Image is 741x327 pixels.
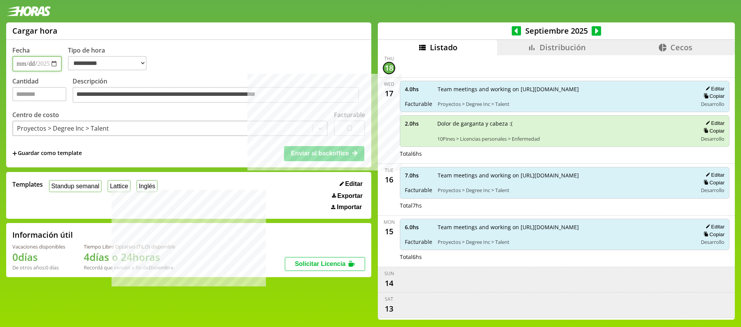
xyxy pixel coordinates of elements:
span: Desarrollo [701,187,724,194]
button: Lattice [108,180,130,192]
button: Copiar [701,231,724,238]
span: 10Pines > Licencias personales > Enfermedad [437,135,692,142]
div: 16 [383,174,395,186]
span: 7.0 hs [405,172,432,179]
textarea: Descripción [73,87,359,103]
span: Septiembre 2025 [521,26,592,36]
input: Cantidad [12,87,66,101]
span: Enviar al backoffice [291,150,349,157]
span: Desarrollo [701,238,724,245]
button: Enviar al backoffice [284,146,364,161]
span: Editar [345,181,362,187]
label: Cantidad [12,77,73,105]
div: Thu [384,55,394,62]
label: Facturable [334,111,365,119]
span: + [12,149,17,158]
span: Solicitar Licencia [295,261,346,267]
div: 17 [383,87,395,100]
label: Centro de costo [12,111,59,119]
div: scrollable content [378,55,735,318]
div: Proyectos > Degree Inc > Talent [17,124,109,133]
span: Proyectos > Degree Inc > Talent [438,100,692,107]
span: Exportar [337,192,363,199]
button: Exportar [330,192,365,200]
div: 15 [383,225,395,238]
button: Editar [703,223,724,230]
span: Facturable [405,238,432,245]
div: Recordá que vencen a fin de [84,264,175,271]
button: Solicitar Licencia [285,257,365,271]
img: logotipo [6,6,51,16]
span: Desarrollo [701,135,724,142]
div: Tue [385,167,394,174]
label: Descripción [73,77,365,105]
div: Total 6 hs [400,150,729,157]
div: Sat [385,296,393,302]
span: Cecos [670,42,692,53]
span: Importar [337,204,362,211]
span: 2.0 hs [405,120,432,127]
span: Facturable [405,186,432,194]
div: Tiempo Libre Optativo (TiLO) disponible [84,243,175,250]
span: Dolor de garganta y cabeza :( [437,120,692,127]
div: De otros años: 0 días [12,264,65,271]
h1: 4 días o 24 horas [84,250,175,264]
span: Team meetings and working on [URL][DOMAIN_NAME] [438,85,692,93]
span: +Guardar como template [12,149,82,158]
span: 6.0 hs [405,223,432,231]
button: Editar [703,85,724,92]
div: Wed [384,81,394,87]
div: 13 [383,302,395,315]
h1: 0 días [12,250,65,264]
button: Copiar [701,128,724,134]
span: Desarrollo [701,100,724,107]
label: Tipo de hora [68,46,153,72]
label: Fecha [12,46,30,54]
button: Copiar [701,179,724,186]
h1: Cargar hora [12,26,58,36]
span: Facturable [405,100,432,107]
div: Total 7 hs [400,202,729,209]
div: 14 [383,277,395,289]
span: Proyectos > Degree Inc > Talent [438,238,692,245]
button: Editar [703,120,724,126]
div: Mon [384,219,395,225]
div: 18 [383,62,395,74]
h2: Información útil [12,230,73,240]
span: Listado [430,42,457,53]
span: 4.0 hs [405,85,432,93]
button: Inglés [137,180,157,192]
div: Total 6 hs [400,253,729,261]
span: Team meetings and working on [URL][DOMAIN_NAME] [438,172,692,179]
div: Sun [384,270,394,277]
span: Proyectos > Degree Inc > Talent [438,187,692,194]
div: Vacaciones disponibles [12,243,65,250]
b: Diciembre [149,264,173,271]
span: Team meetings and working on [URL][DOMAIN_NAME] [438,223,692,231]
button: Standup semanal [49,180,102,192]
button: Editar [703,172,724,178]
span: Distribución [540,42,586,53]
button: Copiar [701,93,724,99]
button: Editar [337,180,365,188]
span: Templates [12,180,43,189]
select: Tipo de hora [68,56,147,70]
